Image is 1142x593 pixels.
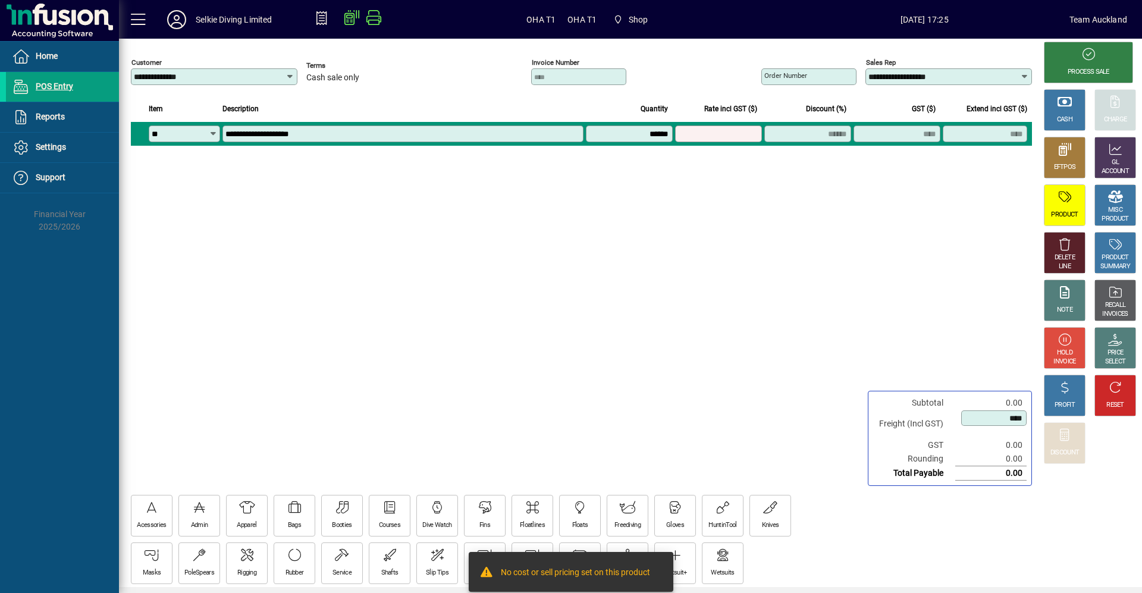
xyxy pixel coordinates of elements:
a: Home [6,42,119,71]
span: Terms [306,62,378,70]
span: Rate incl GST ($) [704,102,757,115]
span: Support [36,172,65,182]
div: Dive Watch [422,521,451,530]
td: 0.00 [955,438,1027,452]
span: Home [36,51,58,61]
span: Quantity [641,102,668,115]
div: Fins [479,521,490,530]
div: Selkie Diving Limited [196,10,272,29]
mat-label: Sales rep [866,58,896,67]
div: Wetsuits [711,569,734,578]
div: RECALL [1105,301,1126,310]
div: PRODUCT [1102,253,1128,262]
div: PRICE [1108,349,1124,357]
div: Wetsuit+ [663,569,686,578]
div: Gloves [666,521,684,530]
span: OHA T1 [567,10,597,29]
td: Subtotal [873,396,955,410]
div: RESET [1106,401,1124,410]
span: Reports [36,112,65,121]
div: Rigging [237,569,256,578]
div: GL [1112,158,1119,167]
div: HuntinTool [708,521,736,530]
span: Shop [608,9,652,30]
div: SELECT [1105,357,1126,366]
div: Floats [572,521,588,530]
div: MISC [1108,206,1122,215]
td: 0.00 [955,466,1027,481]
a: Support [6,163,119,193]
div: INVOICES [1102,310,1128,319]
span: Extend incl GST ($) [967,102,1027,115]
td: GST [873,438,955,452]
div: No cost or sell pricing set on this product [501,566,650,581]
div: PRODUCT [1051,211,1078,219]
div: Slip Tips [426,569,448,578]
div: CHARGE [1104,115,1127,124]
div: Booties [332,521,352,530]
div: Bags [288,521,301,530]
span: OHA T1 [526,10,556,29]
div: SUMMARY [1100,262,1130,271]
div: Rubber [285,569,304,578]
div: PROFIT [1055,401,1075,410]
div: Knives [762,521,779,530]
div: PRODUCT [1102,215,1128,224]
a: Reports [6,102,119,132]
div: NOTE [1057,306,1072,315]
div: DISCOUNT [1050,448,1079,457]
span: Item [149,102,163,115]
span: Shop [629,10,648,29]
div: EFTPOS [1054,163,1076,172]
mat-label: Customer [131,58,162,67]
span: POS Entry [36,81,73,91]
div: Apparel [237,521,256,530]
div: Floatlines [520,521,545,530]
td: 0.00 [955,396,1027,410]
span: Discount (%) [806,102,846,115]
div: Admin [191,521,208,530]
div: Service [332,569,352,578]
td: 0.00 [955,452,1027,466]
td: Rounding [873,452,955,466]
div: Masks [143,569,161,578]
span: Description [222,102,259,115]
a: Settings [6,133,119,162]
span: Settings [36,142,66,152]
td: Total Payable [873,466,955,481]
div: ACCOUNT [1102,167,1129,176]
div: Acessories [137,521,166,530]
span: [DATE] 17:25 [780,10,1069,29]
div: PROCESS SALE [1068,68,1109,77]
div: CASH [1057,115,1072,124]
div: DELETE [1055,253,1075,262]
div: Team Auckland [1069,10,1127,29]
div: INVOICE [1053,357,1075,366]
div: Shafts [381,569,399,578]
span: Cash sale only [306,73,359,83]
mat-label: Order number [764,71,807,80]
td: Freight (Incl GST) [873,410,955,438]
div: LINE [1059,262,1071,271]
div: Freediving [614,521,641,530]
mat-label: Invoice number [532,58,579,67]
div: Courses [379,521,400,530]
div: PoleSpears [184,569,214,578]
span: GST ($) [912,102,936,115]
div: HOLD [1057,349,1072,357]
button: Profile [158,9,196,30]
